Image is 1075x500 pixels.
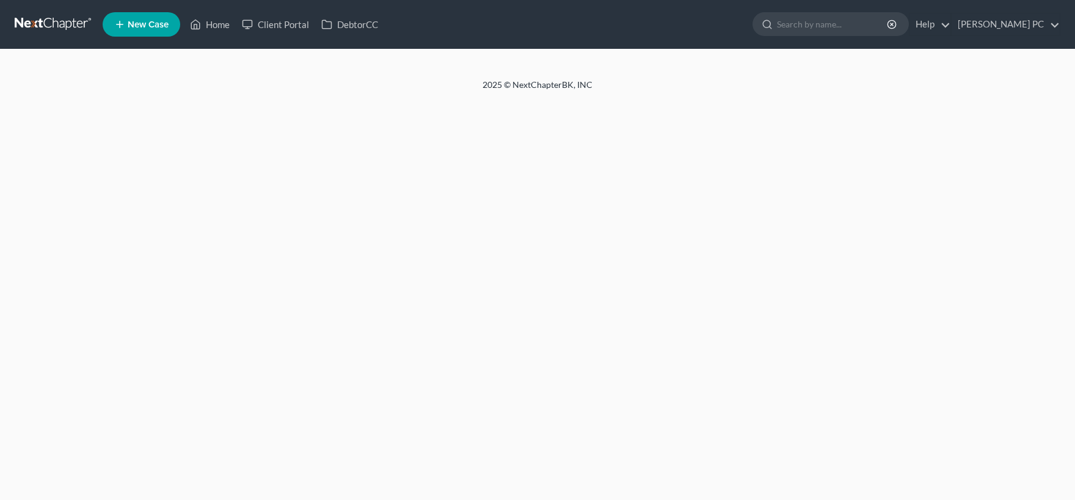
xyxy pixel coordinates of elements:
a: [PERSON_NAME] PC [952,13,1060,35]
a: Client Portal [236,13,315,35]
a: Help [909,13,950,35]
a: Home [184,13,236,35]
a: DebtorCC [315,13,384,35]
div: 2025 © NextChapterBK, INC [189,79,886,101]
span: New Case [128,20,169,29]
input: Search by name... [777,13,889,35]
